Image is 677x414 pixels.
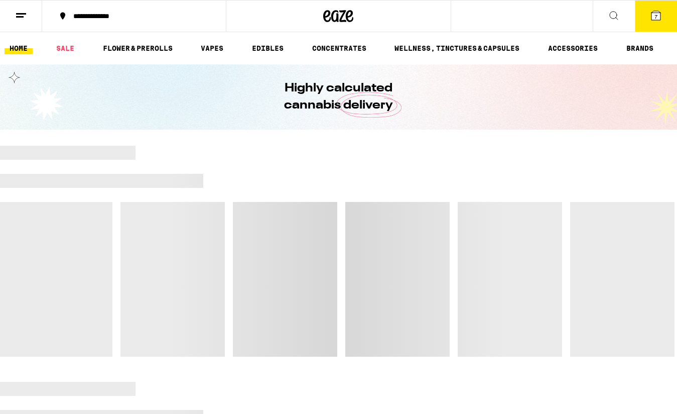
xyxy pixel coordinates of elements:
[98,42,178,54] a: FLOWER & PREROLLS
[196,42,228,54] a: VAPES
[635,1,677,32] button: 7
[307,42,371,54] a: CONCENTRATES
[51,42,79,54] a: SALE
[543,42,603,54] a: ACCESSORIES
[654,14,657,20] span: 7
[389,42,524,54] a: WELLNESS, TINCTURES & CAPSULES
[5,42,33,54] a: HOME
[256,80,422,114] h1: Highly calculated cannabis delivery
[247,42,289,54] a: EDIBLES
[621,42,658,54] button: BRANDS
